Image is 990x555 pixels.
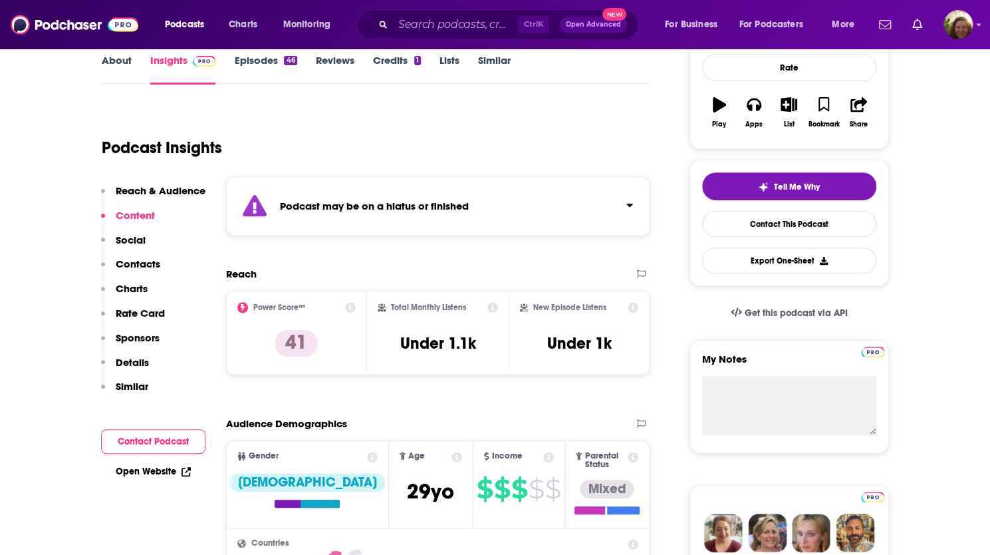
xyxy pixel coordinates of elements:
[712,120,726,128] div: Play
[533,303,606,312] h2: New Episode Listens
[393,14,518,35] input: Search podcasts, credits, & more...
[758,182,769,192] img: tell me why sparkle
[850,120,868,128] div: Share
[943,10,973,39] span: Logged in as cborde
[739,15,803,34] span: For Podcasters
[602,8,626,21] span: New
[373,54,421,85] a: Credits1
[193,56,216,67] img: Podchaser Pro
[116,307,165,319] p: Rate Card
[720,297,858,329] a: Get this podcast via API
[702,248,876,274] button: Export One-Sheet
[116,356,149,369] p: Details
[280,200,469,212] strong: Podcast may be on a hiatus or finished
[150,54,216,85] a: InsightsPodchaser Pro
[560,17,627,33] button: Open AdvancedNew
[226,268,257,280] h2: Reach
[566,21,621,28] span: Open Advanced
[478,54,511,85] a: Similar
[102,54,132,85] a: About
[101,282,148,307] button: Charts
[511,478,527,500] span: $
[439,54,459,85] a: Lists
[841,89,876,136] button: Share
[836,514,874,552] img: Jon Profile
[861,492,884,502] img: Podchaser Pro
[230,473,385,492] div: [DEMOGRAPHIC_DATA]
[101,184,205,209] button: Reach & Audience
[943,10,973,39] img: User Profile
[784,120,795,128] div: List
[156,14,221,35] button: open menu
[529,478,544,500] span: $
[477,478,493,500] span: $
[116,209,155,222] p: Content
[494,478,510,500] span: $
[407,478,454,504] span: 29 yo
[861,490,884,502] a: Pro website
[861,345,884,357] a: Pro website
[101,307,165,331] button: Rate Card
[116,331,160,344] p: Sponsors
[806,89,841,136] button: Bookmark
[274,14,348,35] button: open menu
[771,89,806,136] button: List
[226,176,650,236] section: Click to expand status details
[101,380,148,405] button: Similar
[283,15,330,34] span: Monitoring
[874,13,896,36] a: Show notifications dropdown
[580,480,634,498] div: Mixed
[704,514,743,552] img: Sydney Profile
[861,347,884,357] img: Podchaser Pro
[808,120,839,128] div: Bookmark
[11,12,138,37] img: Podchaser - Follow, Share and Rate Podcasts
[547,333,612,353] h3: Under 1k
[101,331,160,356] button: Sponsors
[116,466,191,477] a: Open Website
[702,54,876,81] div: Rate
[229,15,257,34] span: Charts
[101,209,155,234] button: Content
[253,303,305,312] h2: Power Score™
[545,478,560,500] span: $
[116,282,148,295] p: Charts
[408,452,425,461] span: Age
[116,258,160,270] p: Contacts
[102,138,222,158] h1: Podcast Insights
[943,10,973,39] button: Show profile menu
[116,234,146,246] p: Social
[665,15,717,34] span: For Business
[391,303,466,312] h2: Total Monthly Listens
[822,14,871,35] button: open menu
[101,258,160,282] button: Contacts
[702,172,876,200] button: tell me why sparkleTell Me Why
[702,211,876,237] a: Contact This Podcast
[101,356,149,381] button: Details
[584,452,626,469] span: Parental Status
[400,333,475,353] h3: Under 1.1k
[101,234,146,258] button: Social
[731,14,822,35] button: open menu
[251,539,289,548] span: Countries
[748,514,787,552] img: Barbara Profile
[275,330,318,357] p: 41
[737,89,771,136] button: Apps
[165,15,204,34] span: Podcasts
[832,15,854,34] span: More
[792,514,830,552] img: Jules Profile
[414,56,421,65] div: 1
[284,56,297,65] div: 46
[702,89,737,136] button: Play
[907,13,928,36] a: Show notifications dropdown
[116,380,148,393] p: Similar
[369,9,651,40] div: Search podcasts, credits, & more...
[702,353,876,376] label: My Notes
[492,452,523,461] span: Income
[220,14,265,35] a: Charts
[101,429,205,454] button: Contact Podcast
[116,184,205,197] p: Reach & Audience
[249,452,279,461] span: Gender
[744,307,847,319] span: Get this podcast via API
[316,54,354,85] a: Reviews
